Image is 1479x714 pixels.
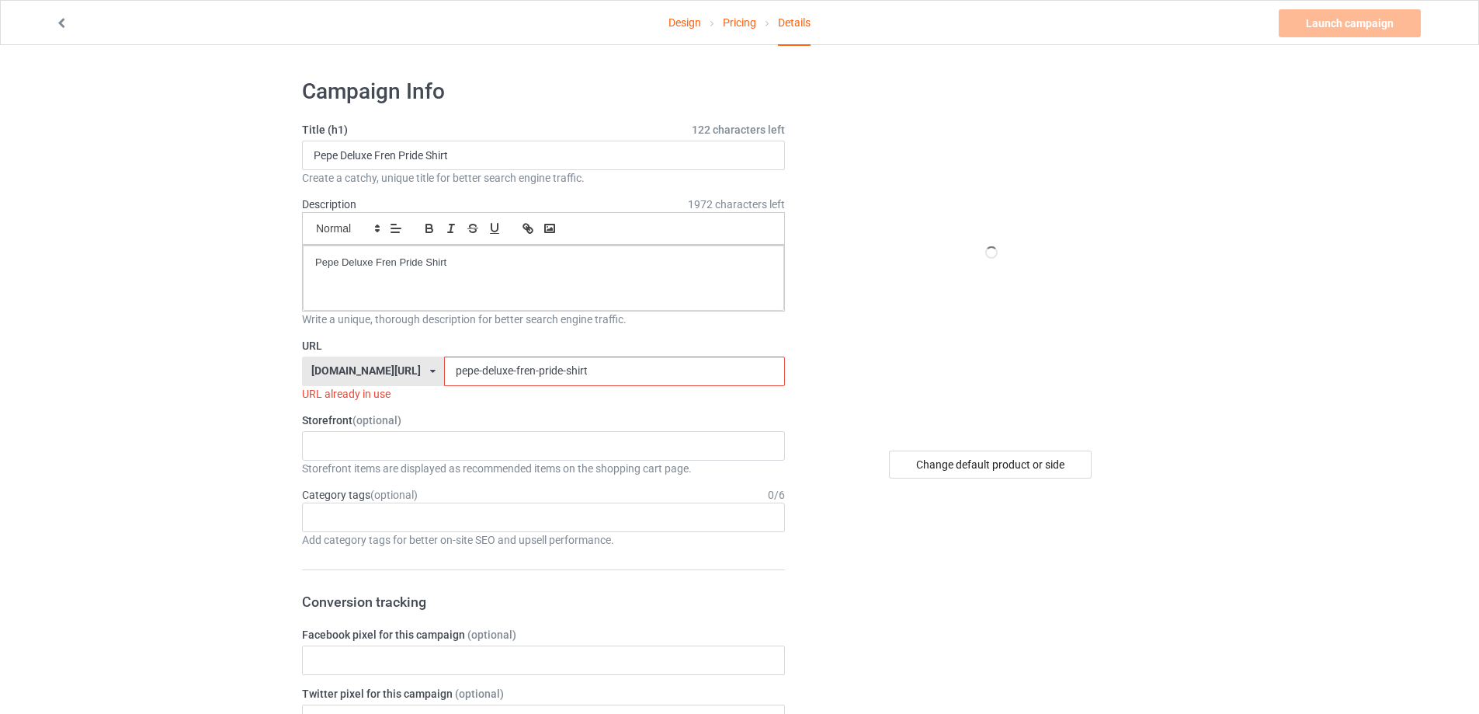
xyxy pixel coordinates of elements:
div: Change default product or side [889,451,1092,479]
h1: Campaign Info [302,78,785,106]
span: (optional) [370,489,418,501]
span: 1972 characters left [688,197,785,212]
div: Add category tags for better on-site SEO and upsell performance. [302,532,785,548]
label: Category tags [302,487,418,503]
span: (optional) [352,414,401,427]
a: Design [668,1,701,44]
label: Title (h1) [302,122,785,138]
span: 122 characters left [692,122,785,138]
span: (optional) [467,629,516,641]
label: Storefront [302,413,785,428]
label: Description [302,198,356,211]
a: Pricing [723,1,756,44]
div: Details [778,1,811,46]
div: 0 / 6 [768,487,785,503]
div: Create a catchy, unique title for better search engine traffic. [302,170,785,186]
div: Storefront items are displayed as recommended items on the shopping cart page. [302,461,785,476]
label: Twitter pixel for this campaign [302,686,785,702]
div: [DOMAIN_NAME][URL] [311,365,421,376]
div: Write a unique, thorough description for better search engine traffic. [302,312,785,327]
p: Pepe Deluxe Fren Pride Shirt [315,256,772,270]
div: URL already in use [302,386,785,402]
label: URL [302,338,785,354]
span: (optional) [455,688,504,700]
h3: Conversion tracking [302,593,785,611]
label: Facebook pixel for this campaign [302,627,785,643]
